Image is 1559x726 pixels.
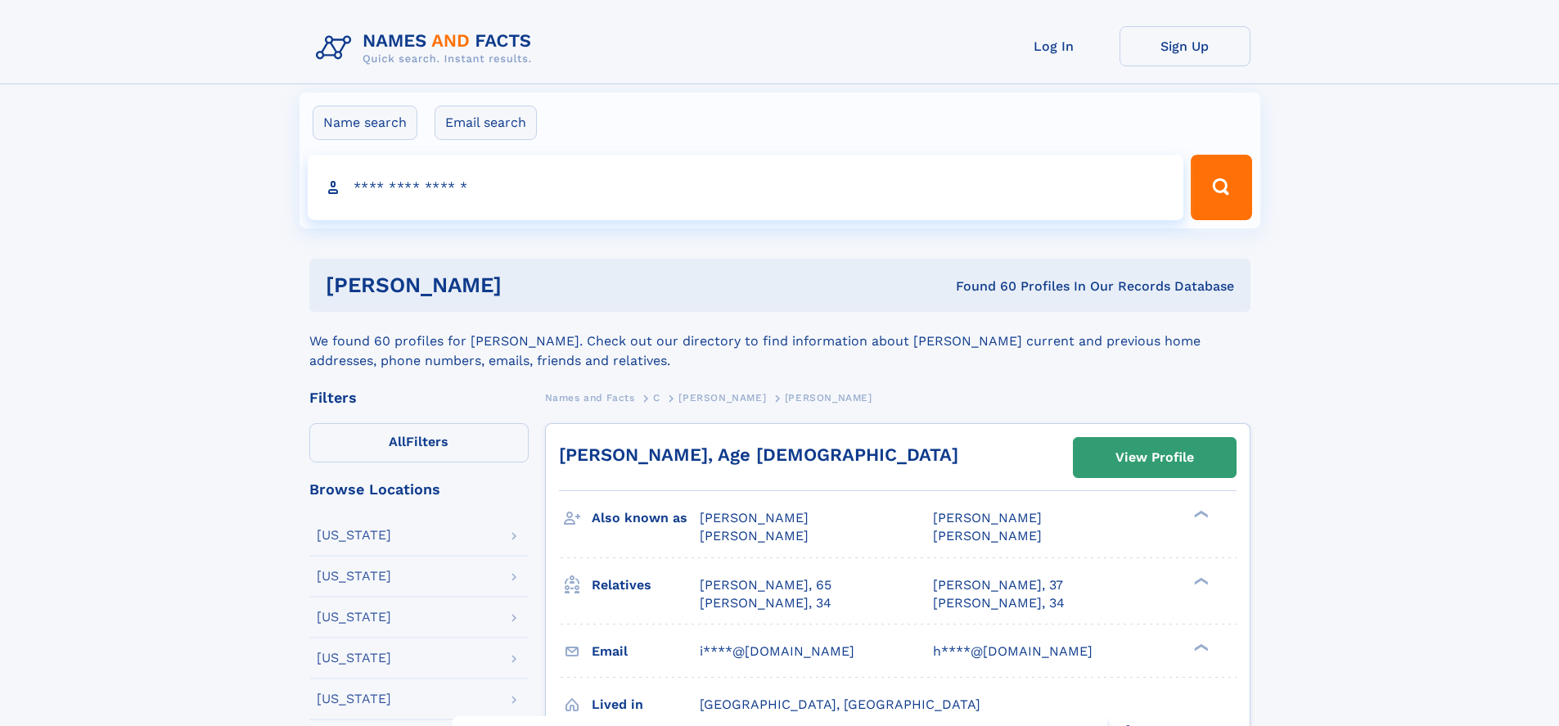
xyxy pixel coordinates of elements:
[933,528,1042,543] span: [PERSON_NAME]
[1120,26,1250,66] a: Sign Up
[309,312,1250,371] div: We found 60 profiles for [PERSON_NAME]. Check out our directory to find information about [PERSON...
[700,528,809,543] span: [PERSON_NAME]
[653,392,660,404] span: C
[317,692,391,706] div: [US_STATE]
[559,444,958,465] a: [PERSON_NAME], Age [DEMOGRAPHIC_DATA]
[309,26,545,70] img: Logo Names and Facts
[389,434,406,449] span: All
[728,277,1234,295] div: Found 60 Profiles In Our Records Database
[1190,575,1210,586] div: ❯
[678,387,766,408] a: [PERSON_NAME]
[700,697,980,712] span: [GEOGRAPHIC_DATA], [GEOGRAPHIC_DATA]
[933,576,1063,594] a: [PERSON_NAME], 37
[326,275,729,295] h1: [PERSON_NAME]
[435,106,537,140] label: Email search
[653,387,660,408] a: C
[933,594,1065,612] a: [PERSON_NAME], 34
[313,106,417,140] label: Name search
[1190,509,1210,520] div: ❯
[309,482,529,497] div: Browse Locations
[592,571,700,599] h3: Relatives
[700,576,831,594] a: [PERSON_NAME], 65
[592,504,700,532] h3: Also known as
[545,387,635,408] a: Names and Facts
[317,611,391,624] div: [US_STATE]
[592,691,700,719] h3: Lived in
[309,423,529,462] label: Filters
[785,392,872,404] span: [PERSON_NAME]
[989,26,1120,66] a: Log In
[700,594,831,612] a: [PERSON_NAME], 34
[317,570,391,583] div: [US_STATE]
[309,390,529,405] div: Filters
[700,510,809,525] span: [PERSON_NAME]
[678,392,766,404] span: [PERSON_NAME]
[1190,642,1210,652] div: ❯
[1115,439,1194,476] div: View Profile
[1074,438,1236,477] a: View Profile
[308,155,1184,220] input: search input
[317,529,391,542] div: [US_STATE]
[317,652,391,665] div: [US_STATE]
[933,510,1042,525] span: [PERSON_NAME]
[1191,155,1251,220] button: Search Button
[592,638,700,665] h3: Email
